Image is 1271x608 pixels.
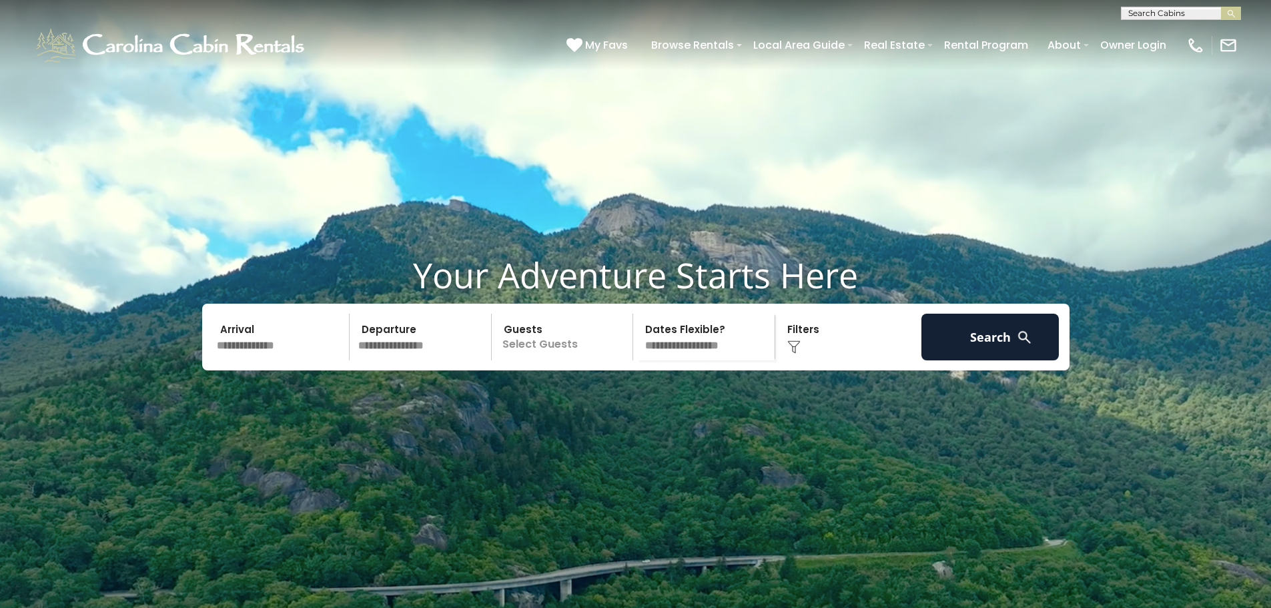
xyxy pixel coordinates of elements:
button: Search [921,314,1060,360]
img: search-regular-white.png [1016,329,1033,346]
span: My Favs [585,37,628,53]
a: My Favs [566,37,631,54]
a: Local Area Guide [747,33,851,57]
a: Browse Rentals [645,33,741,57]
a: About [1041,33,1088,57]
img: mail-regular-white.png [1219,36,1238,55]
a: Owner Login [1094,33,1173,57]
img: White-1-1-2.png [33,25,310,65]
a: Rental Program [937,33,1035,57]
p: Select Guests [496,314,633,360]
img: phone-regular-white.png [1186,36,1205,55]
h1: Your Adventure Starts Here [10,254,1261,296]
img: filter--v1.png [787,340,801,354]
a: Real Estate [857,33,931,57]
